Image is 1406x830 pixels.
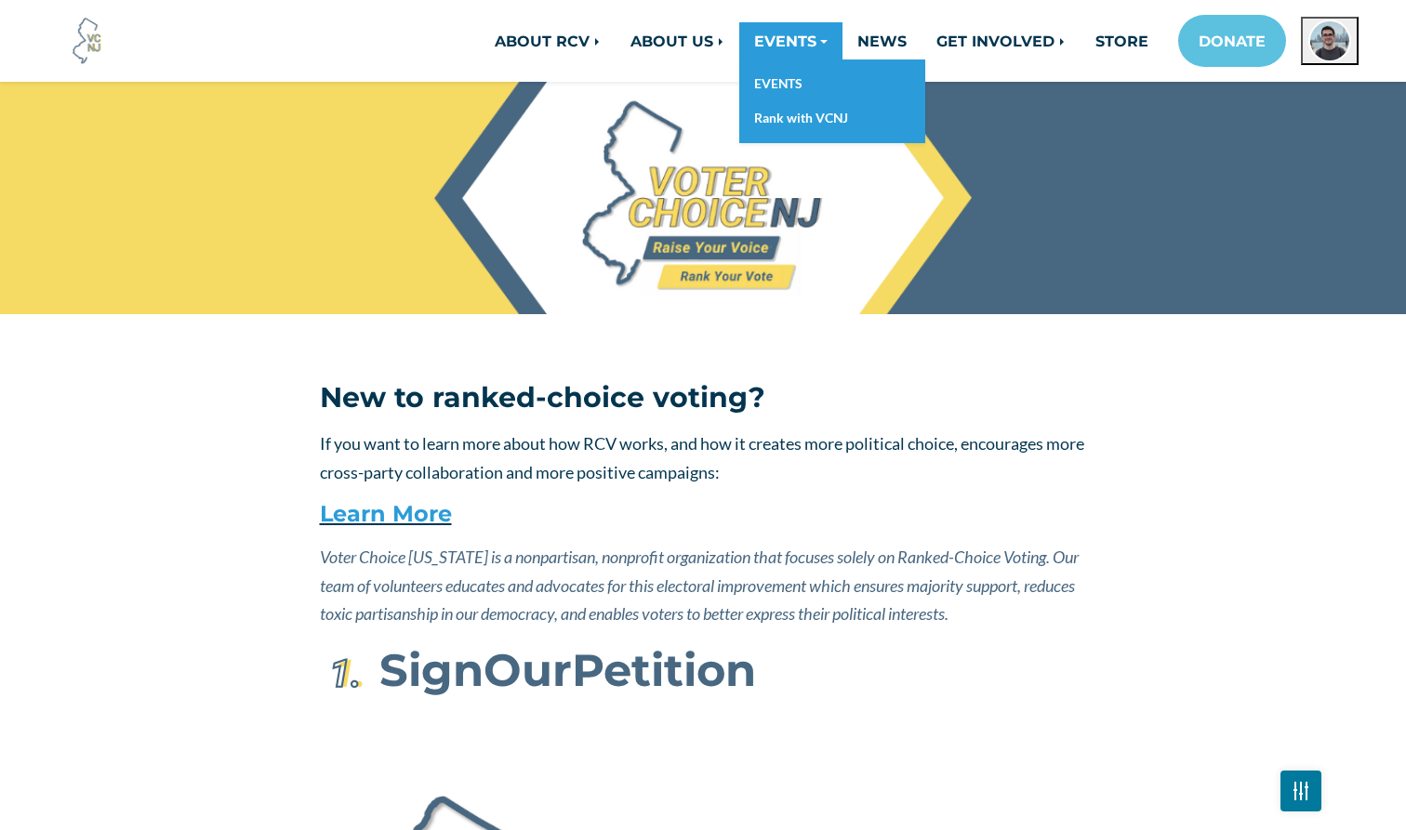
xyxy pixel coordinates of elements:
[320,547,1079,624] em: Voter Choice [US_STATE] is a nonpartisan, nonprofit organization that focuses solely on Ranked-Ch...
[480,22,616,59] a: ABOUT RCV
[320,429,1087,486] p: If you want to learn more about how RCV works, and how it creates more political choice, encourag...
[739,67,925,101] a: EVENTS
[320,15,1359,67] nav: Main navigation
[320,651,366,697] img: First
[1293,786,1308,795] img: Fader
[320,381,1087,415] h3: New to ranked-choice voting?
[1301,17,1359,65] button: Open profile menu for Jack Cunningham
[842,22,922,59] a: NEWS
[739,59,925,143] div: EVENTS
[739,101,925,136] a: Rank with VCNJ
[616,22,739,59] a: ABOUT US
[739,22,842,59] a: EVENTS
[379,642,756,697] strong: Sign Petition
[484,642,572,697] span: Our
[1081,22,1163,59] a: STORE
[62,16,113,66] img: Voter Choice NJ
[320,500,452,527] a: Learn More
[1178,15,1286,67] a: DONATE
[922,22,1081,59] a: GET INVOLVED
[1308,20,1351,62] img: Jack Cunningham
